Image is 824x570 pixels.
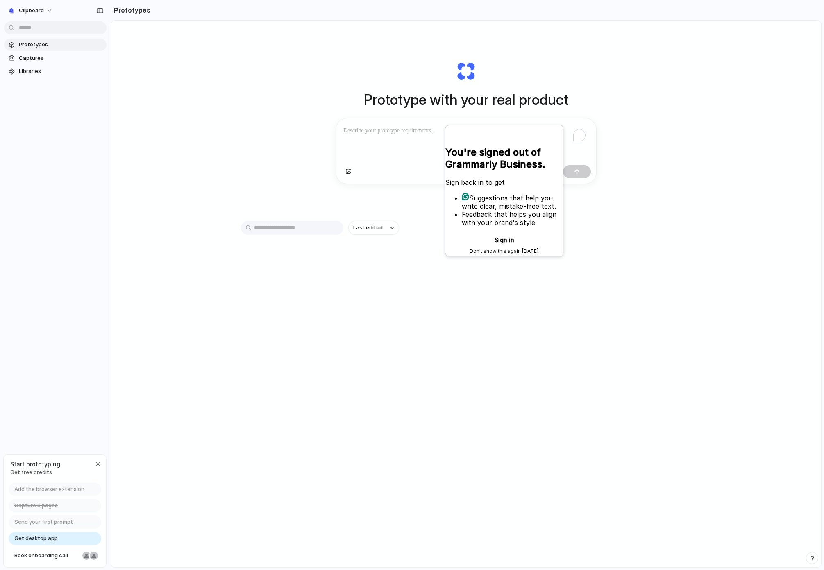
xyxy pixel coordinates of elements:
a: Prototypes [4,39,107,51]
div: Nicole Kubica [82,551,91,561]
div: To enrich screen reader interactions, please activate Accessibility in Grammarly extension settings [336,118,596,162]
button: clipboard [4,4,57,17]
a: Libraries [4,65,107,77]
span: Add the browser extension [14,485,84,493]
span: Prototypes [19,41,103,49]
div: Christian Iacullo [89,551,99,561]
span: Last edited [353,224,383,232]
span: Capture 3 pages [14,502,58,510]
button: Last edited [348,221,399,235]
span: clipboard [19,7,44,15]
h1: Prototype with your real product [364,89,569,111]
span: Libraries [19,67,103,75]
span: Send your first prompt [14,518,73,526]
a: Captures [4,52,107,64]
h2: Prototypes [111,5,150,15]
span: Get free credits [10,468,60,477]
a: Book onboarding call [9,549,101,562]
span: Captures [19,54,103,62]
a: Get desktop app [9,532,101,545]
span: Book onboarding call [14,552,79,560]
span: Start prototyping [10,460,60,468]
span: Get desktop app [14,534,58,543]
